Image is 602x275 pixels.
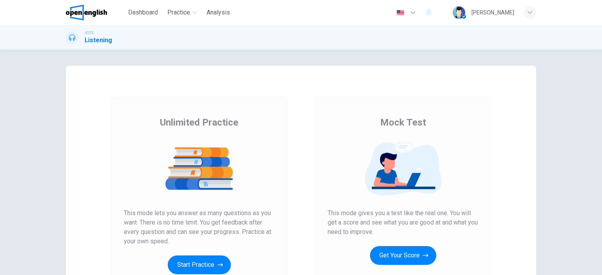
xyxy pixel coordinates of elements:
span: IELTS [85,30,94,36]
img: en [395,10,405,16]
span: This mode gives you a test like the real one. You will get a score and see what you are good at a... [328,208,478,237]
span: Analysis [207,8,230,17]
span: This mode lets you answer as many questions as you want. There is no time limit. You get feedback... [124,208,274,246]
span: Mock Test [380,116,426,129]
button: Dashboard [125,5,161,20]
a: OpenEnglish logo [66,5,125,20]
span: Practice [167,8,190,17]
div: [PERSON_NAME] [471,8,514,17]
span: Dashboard [128,8,158,17]
span: Unlimited Practice [160,116,238,129]
img: Profile picture [453,6,465,19]
button: Practice [164,5,200,20]
button: Get Your Score [370,246,436,265]
h1: Listening [85,36,112,45]
img: OpenEnglish logo [66,5,107,20]
button: Analysis [203,5,233,20]
button: Start Practice [168,255,231,274]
